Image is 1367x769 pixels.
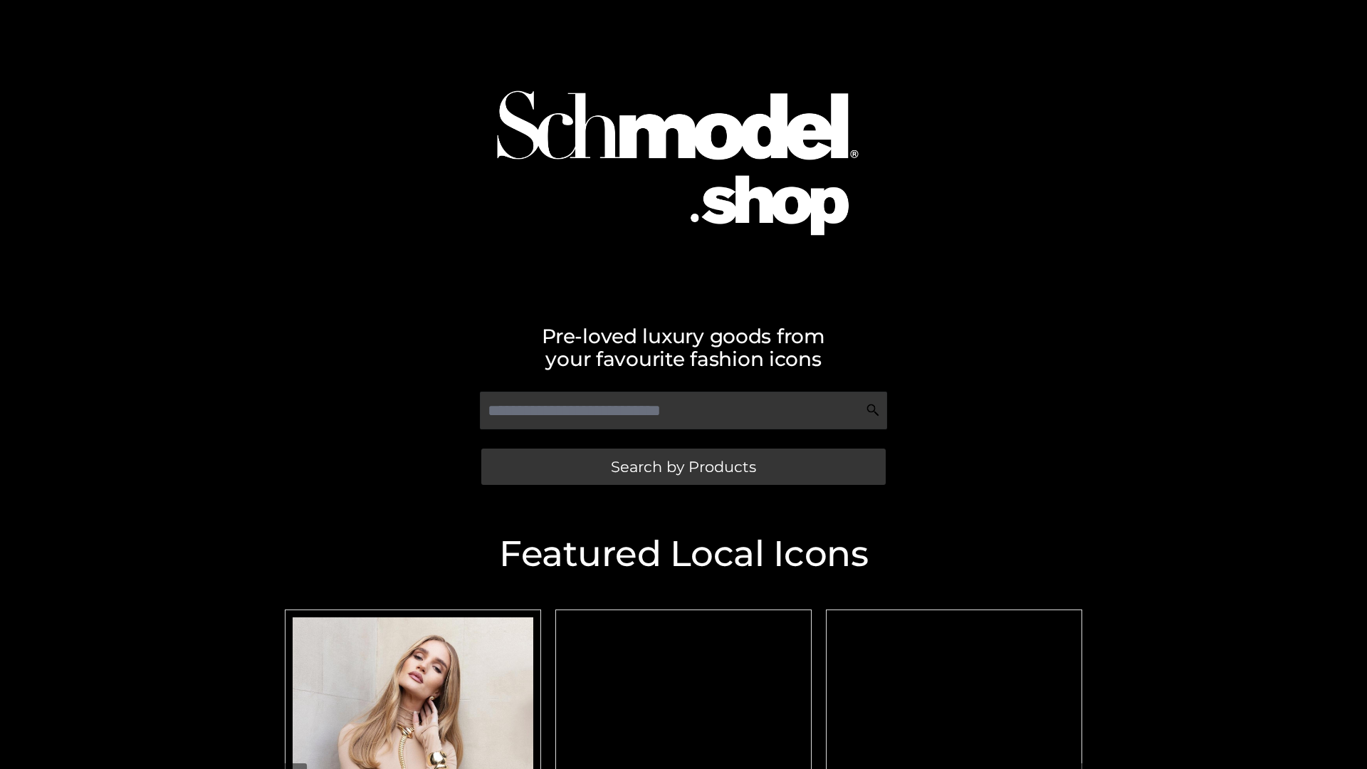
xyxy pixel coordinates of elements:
h2: Featured Local Icons​ [278,536,1089,572]
h2: Pre-loved luxury goods from your favourite fashion icons [278,325,1089,370]
span: Search by Products [611,459,756,474]
img: Search Icon [866,403,880,417]
a: Search by Products [481,449,886,485]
